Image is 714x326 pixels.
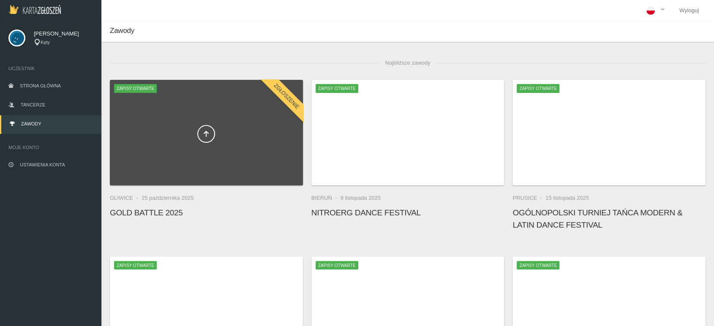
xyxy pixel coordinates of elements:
img: svg [8,30,25,46]
span: Zawody [110,27,134,35]
a: NitroErg Dance FestivalZapisy otwarte [311,80,504,185]
li: 15 listopada 2025 [545,194,589,202]
span: Tancerze [21,102,45,107]
a: Gold Battle 2025Zapisy otwarteZgłoszenie [110,80,303,185]
h4: Ogólnopolski Turniej Tańca MODERN & LATIN DANCE FESTIVAL [512,206,706,231]
li: 25 października 2025 [142,194,194,202]
li: 9 listopada 2025 [341,194,381,202]
li: Bieruń [311,194,341,202]
h4: NitroErg Dance Festival [311,206,504,219]
div: Kęty [34,39,93,46]
span: Zapisy otwarte [517,261,559,269]
li: Prusice [512,194,545,202]
span: Zapisy otwarte [316,84,358,92]
span: Strona główna [20,83,61,88]
img: NitroErg Dance Festival [311,80,504,185]
span: Zapisy otwarte [517,84,559,92]
img: Logo [8,5,61,14]
span: Moje konto [8,143,93,152]
span: Zawody [21,121,41,126]
a: Ogólnopolski Turniej Tańca MODERN & LATIN DANCE FESTIVALZapisy otwarte [512,80,706,185]
h4: Gold Battle 2025 [110,206,303,219]
span: Uczestnik [8,64,93,73]
span: Najbliższe zawody [379,54,437,71]
span: Ustawienia konta [20,162,65,167]
img: Ogólnopolski Turniej Tańca MODERN & LATIN DANCE FESTIVAL [512,80,706,185]
li: Gliwice [110,194,142,202]
span: Zapisy otwarte [114,261,157,269]
span: Zapisy otwarte [316,261,358,269]
span: [PERSON_NAME] [34,30,93,38]
span: Zapisy otwarte [114,84,157,92]
div: Zgłoszenie [259,70,313,123]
